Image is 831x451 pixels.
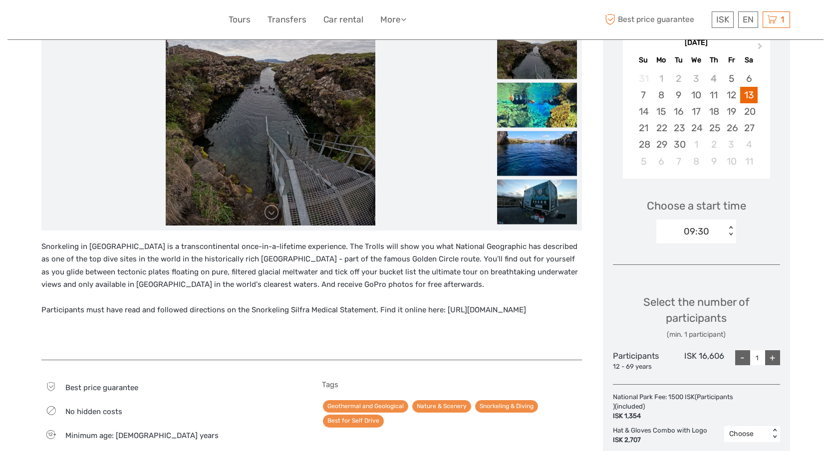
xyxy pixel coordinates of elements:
div: Choose Saturday, September 20th, 2025 [740,103,758,120]
div: Participants [613,350,669,371]
div: Th [705,53,723,67]
button: Next Month [753,40,769,56]
div: (min. 1 participant) [613,330,780,340]
img: 784db651ae60436d9ee18a3aeba70e7b_slider_thumbnail.jpeg [497,131,577,176]
div: Su [635,53,652,67]
span: Minimum age: [DEMOGRAPHIC_DATA] years [65,431,219,440]
button: Open LiveChat chat widget [115,15,127,27]
img: d3b40e0a1dc4474ab9091fe43cc555a5_slider_thumbnail.jpeg [497,34,577,79]
div: Choose [729,429,765,439]
a: Transfers [268,12,306,27]
div: Not available Sunday, August 31st, 2025 [635,70,652,87]
div: Choose Thursday, September 25th, 2025 [705,120,723,136]
div: Choose Tuesday, September 9th, 2025 [670,87,687,103]
div: Choose Saturday, September 27th, 2025 [740,120,758,136]
div: Choose Saturday, October 11th, 2025 [740,153,758,170]
div: Choose Wednesday, September 10th, 2025 [687,87,705,103]
div: Choose Wednesday, September 24th, 2025 [687,120,705,136]
a: Tours [229,12,251,27]
h5: Tags [322,380,582,389]
div: ISK 16,606 [668,350,724,371]
div: Not available Tuesday, September 2nd, 2025 [670,70,687,87]
div: Choose Sunday, October 5th, 2025 [635,153,652,170]
div: ISK 1,354 [613,412,733,421]
div: Choose Monday, September 15th, 2025 [652,103,670,120]
img: 015dda8b2b1e4849a3e0dbf1c3240616_slider_thumbnail.jpeg [497,82,577,127]
span: Best price guarantee [603,11,709,28]
div: Choose Monday, September 22nd, 2025 [652,120,670,136]
div: < > [727,226,735,236]
div: Choose Friday, October 3rd, 2025 [723,136,740,153]
div: 12 - 69 years [613,362,669,372]
div: Choose Sunday, September 14th, 2025 [635,103,652,120]
a: Best for Self Drive [323,415,384,427]
div: Choose Tuesday, September 16th, 2025 [670,103,687,120]
div: Choose Monday, October 6th, 2025 [652,153,670,170]
div: Choose Tuesday, September 30th, 2025 [670,136,687,153]
div: National Park Fee: 1500 ISK (Participants ) (included) [613,393,738,421]
div: + [765,350,780,365]
a: Geothermal and Geological [323,400,408,413]
div: Choose Friday, September 5th, 2025 [723,70,740,87]
div: Choose Friday, September 19th, 2025 [723,103,740,120]
div: 09:30 [684,225,709,238]
div: Choose Sunday, September 7th, 2025 [635,87,652,103]
div: Choose Tuesday, October 7th, 2025 [670,153,687,170]
div: Choose Friday, September 12th, 2025 [723,87,740,103]
div: Choose Wednesday, September 17th, 2025 [687,103,705,120]
div: Choose Saturday, October 4th, 2025 [740,136,758,153]
div: [DATE] [623,38,770,48]
div: Hat & Gloves Combo with Logo [613,426,712,445]
span: No hidden costs [65,407,122,416]
p: We're away right now. Please check back later! [14,17,113,25]
div: Not available Thursday, September 4th, 2025 [705,70,723,87]
a: More [380,12,406,27]
div: ISK 2,707 [613,436,707,445]
div: Not available Wednesday, September 3rd, 2025 [687,70,705,87]
div: Tu [670,53,687,67]
div: Choose Friday, September 26th, 2025 [723,120,740,136]
span: ISK [716,14,729,24]
div: Sa [740,53,758,67]
a: Nature & Scenery [412,400,471,413]
img: 4be95a2293e94156be3e7896c1dfb877_slider_thumbnail.jpeg [497,179,577,224]
span: Choose a start time [647,198,746,214]
div: Choose Tuesday, September 23rd, 2025 [670,120,687,136]
div: We [687,53,705,67]
div: Choose Thursday, September 11th, 2025 [705,87,723,103]
div: Choose Wednesday, October 8th, 2025 [687,153,705,170]
div: Choose Wednesday, October 1st, 2025 [687,136,705,153]
div: EN [738,11,758,28]
div: Select the number of participants [613,294,780,340]
div: Choose Monday, September 8th, 2025 [652,87,670,103]
div: Not available Monday, September 1st, 2025 [652,70,670,87]
span: 1 [779,14,786,24]
div: month 2025-09 [626,70,767,170]
div: Choose Thursday, October 9th, 2025 [705,153,723,170]
div: - [735,350,750,365]
div: Choose Saturday, September 13th, 2025 [740,87,758,103]
div: Choose Thursday, October 2nd, 2025 [705,136,723,153]
div: Choose Thursday, September 18th, 2025 [705,103,723,120]
a: Car rental [323,12,363,27]
div: Mo [652,53,670,67]
div: Choose Sunday, September 28th, 2025 [635,136,652,153]
div: Fr [723,53,740,67]
div: < > [770,429,779,440]
div: Choose Saturday, September 6th, 2025 [740,70,758,87]
span: Best price guarantee [65,383,138,392]
span: 12 [43,431,57,438]
div: Choose Monday, September 29th, 2025 [652,136,670,153]
a: Snorkeling & Diving [475,400,538,413]
div: Choose Sunday, September 21st, 2025 [635,120,652,136]
p: Snorkeling in [GEOGRAPHIC_DATA] is a transcontinental once-in-a-lifetime experience. The Trolls w... [41,240,582,317]
div: Choose Friday, October 10th, 2025 [723,153,740,170]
